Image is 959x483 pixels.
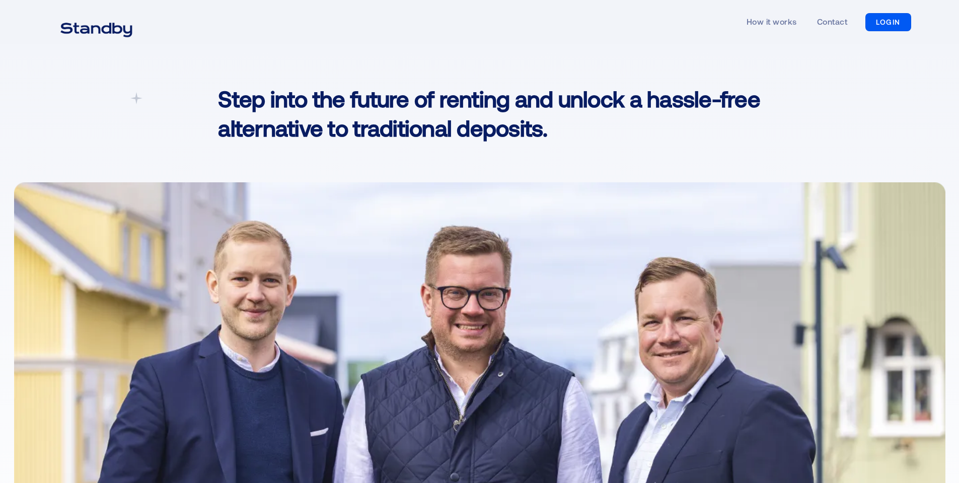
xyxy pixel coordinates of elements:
a: home [48,16,145,28]
h1: Step into the future of renting and unlock a hassle-free alternative to traditional deposits. [218,84,819,142]
a: LOGIN [865,13,911,31]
